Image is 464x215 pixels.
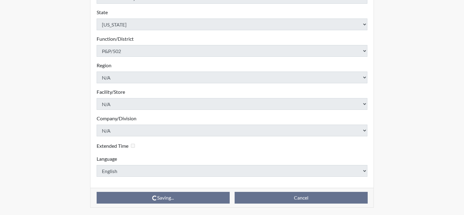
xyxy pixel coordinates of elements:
[97,142,128,150] label: Extended Time
[97,141,137,150] div: Checking this box will provide the interviewee with an accomodation of extra time to answer each ...
[97,35,134,43] label: Function/District
[235,192,368,204] button: Cancel
[97,88,125,96] label: Facility/Store
[97,9,108,16] label: State
[97,62,111,69] label: Region
[97,115,136,122] label: Company/Division
[97,155,117,163] label: Language
[97,192,230,204] button: Saving...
